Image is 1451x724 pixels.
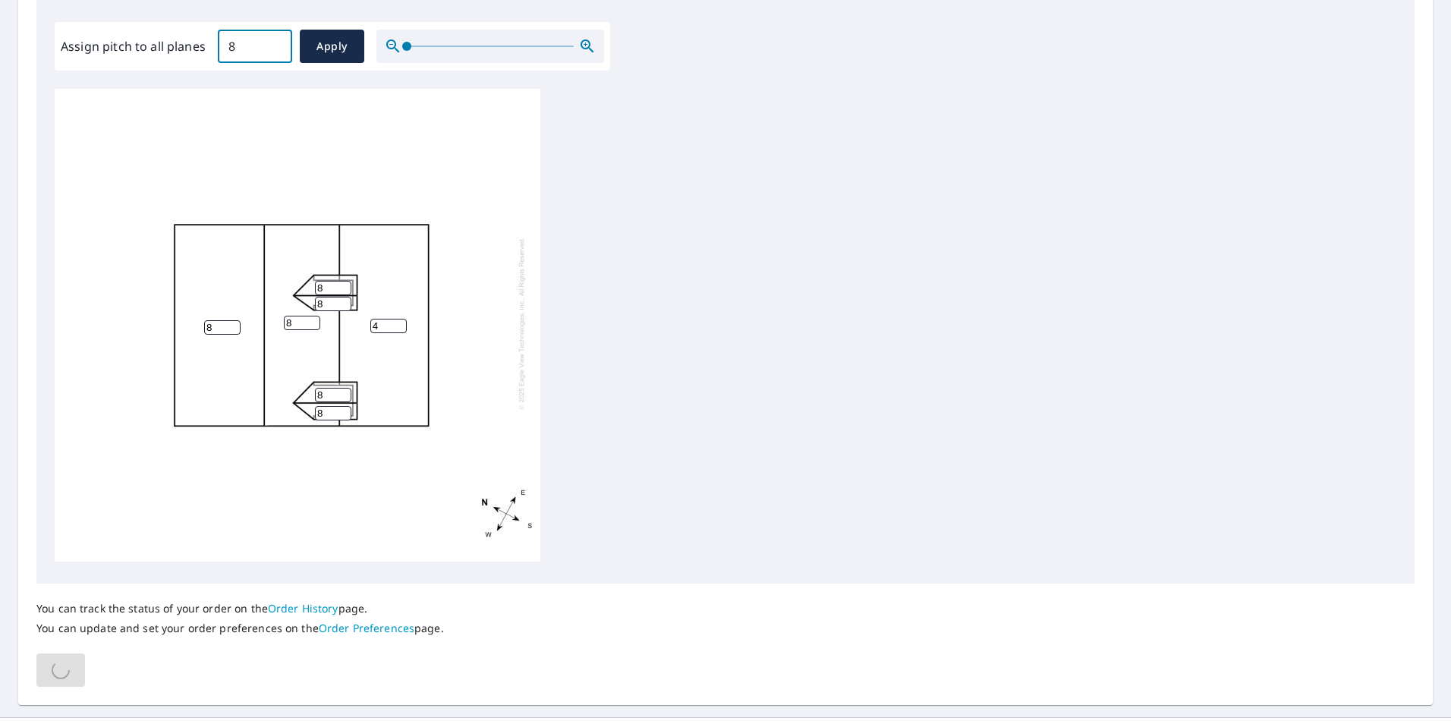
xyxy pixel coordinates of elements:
button: Apply [300,30,364,63]
span: Apply [312,37,352,56]
label: Assign pitch to all planes [61,37,206,55]
input: 00.0 [218,25,292,68]
a: Order History [268,601,338,615]
p: You can update and set your order preferences on the page. [36,622,444,635]
p: You can track the status of your order on the page. [36,602,444,615]
a: Order Preferences [319,621,414,635]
